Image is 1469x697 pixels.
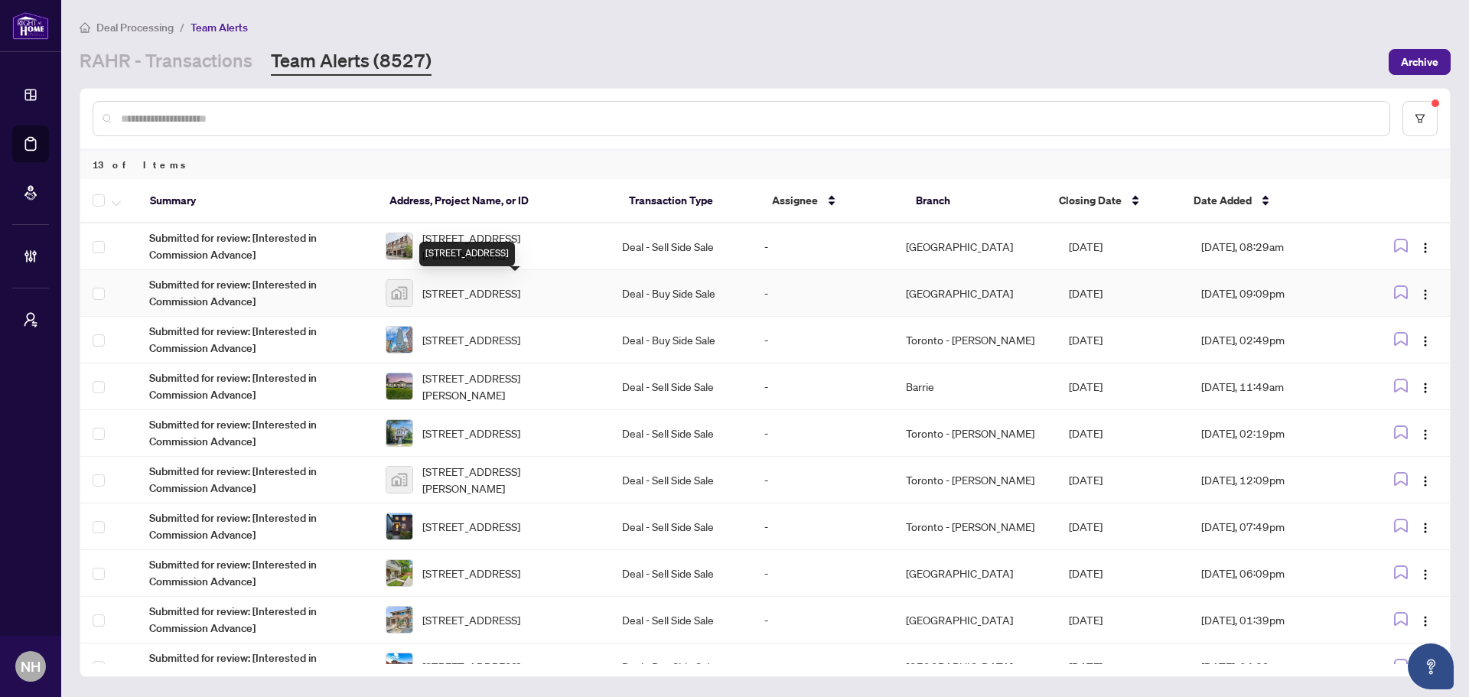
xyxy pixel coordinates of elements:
a: RAHR - Transactions [80,48,252,76]
td: [DATE], 02:19pm [1189,410,1360,457]
button: Logo [1413,514,1438,539]
img: Logo [1419,475,1432,487]
span: Submitted for review: [Interested in Commission Advance] [149,276,361,310]
img: logo [12,11,49,40]
td: Deal - Sell Side Sale [610,597,751,643]
span: Submitted for review: [Interested in Commission Advance] [149,416,361,450]
td: - [752,317,894,363]
td: - [752,410,894,457]
span: Closing Date [1059,192,1122,209]
span: Submitted for review: [Interested in Commission Advance] [149,463,361,497]
span: [STREET_ADDRESS] [422,331,520,348]
span: [STREET_ADDRESS] [422,425,520,441]
td: Deal - Sell Side Sale [610,550,751,597]
td: Deal - Buy Side Sale [610,643,751,690]
span: Archive [1401,50,1438,74]
img: thumbnail-img [386,513,412,539]
span: [STREET_ADDRESS] [422,658,520,675]
span: [STREET_ADDRESS][PERSON_NAME] [422,230,598,263]
img: thumbnail-img [386,280,412,306]
td: [DATE] [1057,643,1189,690]
button: Logo [1413,327,1438,352]
button: Logo [1413,234,1438,259]
td: [GEOGRAPHIC_DATA] [894,597,1057,643]
td: - [752,503,894,550]
td: Toronto - [PERSON_NAME] [894,457,1057,503]
span: user-switch [23,312,38,327]
button: filter [1402,101,1438,136]
td: [DATE] [1057,457,1189,503]
button: Logo [1413,467,1438,492]
img: Logo [1419,428,1432,441]
img: thumbnail-img [386,327,412,353]
td: Deal - Sell Side Sale [610,503,751,550]
td: [DATE], 01:39pm [1189,597,1360,643]
img: Logo [1419,615,1432,627]
td: [DATE] [1057,410,1189,457]
button: Open asap [1408,643,1454,689]
span: [STREET_ADDRESS][PERSON_NAME] [422,370,598,403]
img: Logo [1419,522,1432,534]
span: Submitted for review: [Interested in Commission Advance] [149,230,361,263]
td: [DATE] [1057,550,1189,597]
img: Logo [1419,288,1432,301]
span: [STREET_ADDRESS] [422,611,520,628]
th: Date Added [1181,179,1353,223]
span: [STREET_ADDRESS] [422,518,520,535]
span: Submitted for review: [Interested in Commission Advance] [149,370,361,403]
span: home [80,22,90,33]
span: [STREET_ADDRESS] [422,285,520,301]
img: Logo [1419,568,1432,581]
td: [DATE], 11:49am [1189,363,1360,410]
td: Toronto - [PERSON_NAME] [894,503,1057,550]
img: Logo [1419,335,1432,347]
span: Submitted for review: [Interested in Commission Advance] [149,556,361,590]
span: NH [21,656,41,677]
th: Assignee [760,179,904,223]
span: Submitted for review: [Interested in Commission Advance] [149,603,361,637]
td: [DATE] [1057,270,1189,317]
td: [GEOGRAPHIC_DATA] [894,223,1057,270]
td: - [752,270,894,317]
td: - [752,363,894,410]
td: [GEOGRAPHIC_DATA] [894,550,1057,597]
span: Assignee [772,192,818,209]
span: filter [1415,113,1425,124]
td: - [752,597,894,643]
td: Deal - Sell Side Sale [610,410,751,457]
button: Logo [1413,374,1438,399]
th: Summary [138,179,377,223]
button: Logo [1413,607,1438,632]
span: Date Added [1194,192,1252,209]
img: thumbnail-img [386,560,412,586]
td: [GEOGRAPHIC_DATA] [894,643,1057,690]
div: [STREET_ADDRESS] [419,242,515,266]
span: Deal Processing [96,21,174,34]
td: [DATE], 12:09pm [1189,457,1360,503]
td: - [752,643,894,690]
li: / [180,18,184,36]
td: Toronto - [PERSON_NAME] [894,410,1057,457]
td: [DATE], 02:49pm [1189,317,1360,363]
span: Submitted for review: [Interested in Commission Advance] [149,510,361,543]
span: Submitted for review: [Interested in Commission Advance] [149,323,361,357]
td: [DATE] [1057,317,1189,363]
span: [STREET_ADDRESS][PERSON_NAME] [422,463,598,497]
td: Deal - Sell Side Sale [610,363,751,410]
span: [STREET_ADDRESS] [422,565,520,581]
img: Logo [1419,242,1432,254]
td: Deal - Sell Side Sale [610,223,751,270]
td: Barrie [894,363,1057,410]
img: thumbnail-img [386,373,412,399]
td: - [752,223,894,270]
button: Logo [1413,281,1438,305]
button: Logo [1413,421,1438,445]
img: thumbnail-img [386,607,412,633]
button: Logo [1413,561,1438,585]
td: [DATE] [1057,503,1189,550]
td: Deal - Buy Side Sale [610,270,751,317]
div: 13 of Items [80,150,1450,179]
span: Team Alerts [191,21,248,34]
td: [DATE], 09:09pm [1189,270,1360,317]
th: Address, Project Name, or ID [377,179,617,223]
